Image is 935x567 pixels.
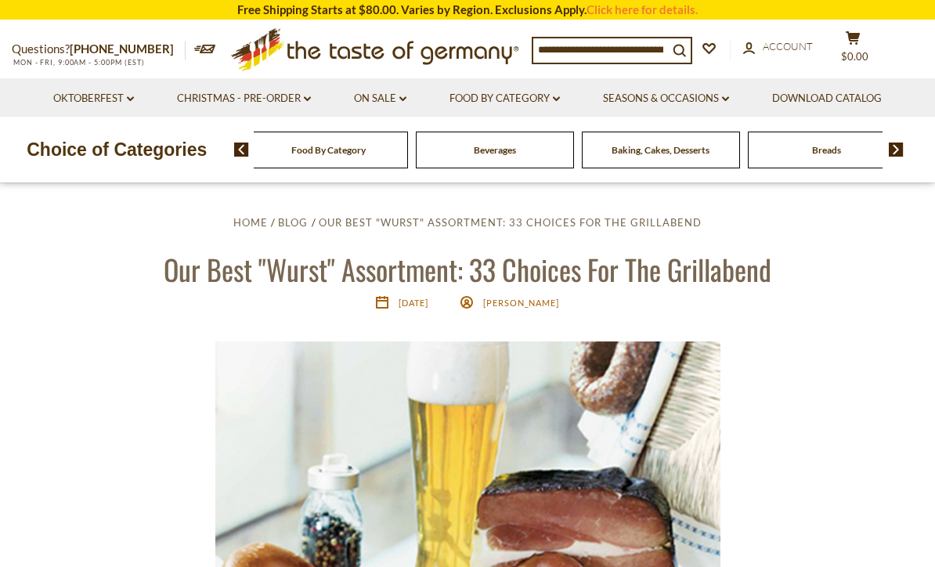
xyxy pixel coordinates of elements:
a: Click here for details. [587,2,698,16]
a: Blog [278,216,308,229]
span: Account [763,40,813,52]
p: Questions? [12,39,186,60]
a: Baking, Cakes, Desserts [612,144,709,156]
a: Breads [812,144,841,156]
time: [DATE] [399,298,428,308]
a: Account [743,38,813,56]
a: Oktoberfest [53,90,134,107]
a: On Sale [354,90,406,107]
a: Our Best "Wurst" Assortment: 33 Choices For The Grillabend [319,216,702,229]
img: previous arrow [234,143,249,157]
span: [PERSON_NAME] [483,298,559,308]
a: Beverages [474,144,516,156]
a: Seasons & Occasions [603,90,729,107]
a: [PHONE_NUMBER] [70,42,174,56]
h1: Our Best "Wurst" Assortment: 33 Choices For The Grillabend [49,251,886,287]
a: Food By Category [291,144,366,156]
span: MON - FRI, 9:00AM - 5:00PM (EST) [12,58,145,67]
a: Home [233,216,268,229]
a: Christmas - PRE-ORDER [177,90,311,107]
span: $0.00 [841,50,868,63]
img: next arrow [889,143,904,157]
button: $0.00 [829,31,876,70]
a: Download Catalog [772,90,882,107]
a: Food By Category [449,90,560,107]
